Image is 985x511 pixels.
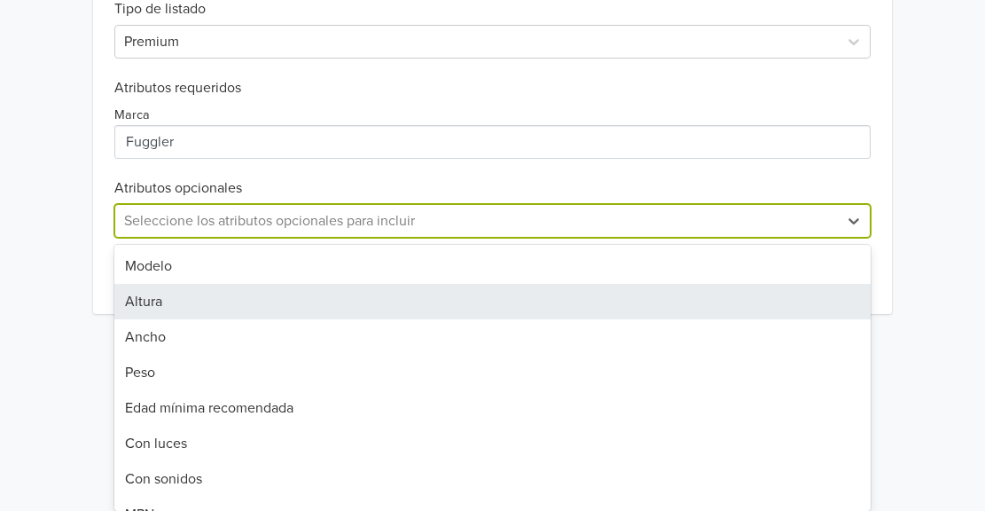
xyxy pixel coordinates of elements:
div: Ancho [114,319,871,355]
div: Modelo [114,248,871,284]
div: Edad mínima recomendada [114,390,871,426]
label: Marca [114,106,150,125]
div: Peso [114,355,871,390]
h6: Atributos requeridos [114,80,871,97]
div: Altura [114,284,871,319]
h6: Atributos opcionales [114,180,871,197]
div: Con sonidos [114,461,871,497]
div: Con luces [114,426,871,461]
